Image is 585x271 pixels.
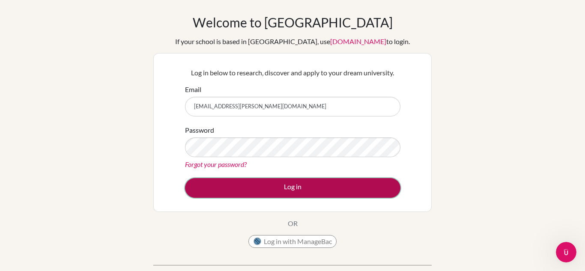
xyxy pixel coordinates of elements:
[330,37,386,45] a: [DOMAIN_NAME]
[248,235,337,248] button: Log in with ManageBac
[556,242,576,262] iframe: Intercom live chat
[185,125,214,135] label: Password
[175,36,410,47] div: If your school is based in [GEOGRAPHIC_DATA], use to login.
[185,178,400,198] button: Log in
[288,218,298,229] p: OR
[185,84,201,95] label: Email
[193,15,393,30] h1: Welcome to [GEOGRAPHIC_DATA]
[185,68,400,78] p: Log in below to research, discover and apply to your dream university.
[185,160,247,168] a: Forgot your password?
